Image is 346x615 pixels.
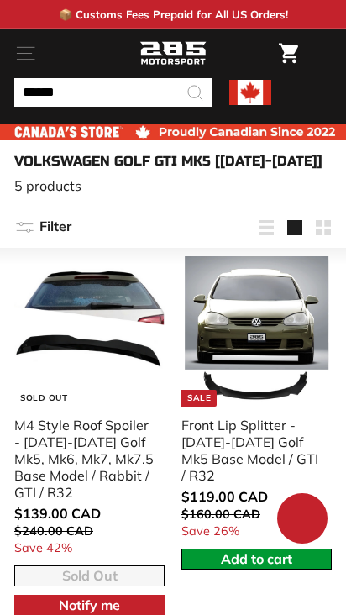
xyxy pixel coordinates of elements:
button: Filter [14,208,71,248]
div: Sale [181,390,217,407]
span: Sold Out [62,567,118,584]
img: Logo_285_Motorsport_areodynamics_components [139,39,207,68]
div: Front Lip Splitter - [DATE]-[DATE] Golf Mk5 Base Model / GTI / R32 [181,417,322,484]
a: Sold Out mk7 gti spoiler M4 Style Roof Spoiler - [DATE]-[DATE] Golf Mk5, Mk6, Mk7, Mk7.5 Base Mod... [14,256,165,565]
span: Save 42% [14,540,72,555]
img: mk7 gti spoiler [14,256,165,407]
a: Cart [270,29,307,77]
span: Add to cart [221,550,292,567]
button: Add to cart [181,549,332,570]
div: M4 Style Roof Spoiler - [DATE]-[DATE] Golf Mk5, Mk6, Mk7, Mk7.5 Base Model / Rabbit / GTI / R32 [14,417,155,501]
button: Sold Out [14,565,165,586]
span: Save 26% [181,523,239,539]
h1: Volkswagen Golf GTI Mk5 [[DATE]-[DATE]] [14,153,332,169]
p: 📦 Customs Fees Prepaid for All US Orders! [59,8,288,21]
span: $139.00 CAD [14,505,101,522]
span: $119.00 CAD [181,488,268,505]
a: Sale Front Lip Splitter - [DATE]-[DATE] Golf Mk5 Base Model / GTI / R32 Save 26% [181,256,332,549]
span: $160.00 CAD [181,507,260,522]
inbox-online-store-chat: Shopify online store chat [272,493,333,548]
p: 5 products [14,177,332,194]
span: $240.00 CAD [14,523,93,539]
input: Search [14,78,212,107]
div: Sold Out [14,390,73,407]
